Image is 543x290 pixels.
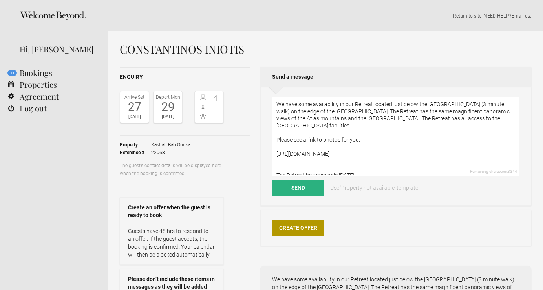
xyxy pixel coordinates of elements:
div: 29 [155,101,180,113]
strong: Create an offer when the guest is ready to book [128,203,216,219]
a: Email us [512,13,530,19]
h1: CONSTANTINOS INIOTIS [120,43,531,55]
div: 27 [122,101,147,113]
span: 4 [209,94,222,102]
button: Send [272,180,324,196]
span: - [209,103,222,111]
strong: Property [120,141,151,149]
p: Guests have 48 hrs to respond to an offer. If the guest accepts, the booking is confirmed. Your c... [128,227,216,259]
strong: Reference # [120,149,151,157]
div: Hi, [PERSON_NAME] [20,43,96,55]
a: Return to site [453,13,481,19]
span: - [209,112,222,120]
a: Use 'Property not available' template [325,180,424,196]
p: The guest’s contact details will be displayed here when the booking is confirmed. [120,162,224,177]
div: Arrive Sat [122,93,147,101]
span: 22068 [151,149,190,157]
div: [DATE] [155,113,180,121]
span: Kasbah Bab Ourika [151,141,190,149]
p: | NEED HELP? . [120,12,531,20]
h2: Send a message [260,67,531,87]
div: Depart Mon [155,93,180,101]
flynt-notification-badge: 13 [7,70,17,76]
a: Create Offer [272,220,324,236]
h2: Enquiry [120,73,250,81]
div: [DATE] [122,113,147,121]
